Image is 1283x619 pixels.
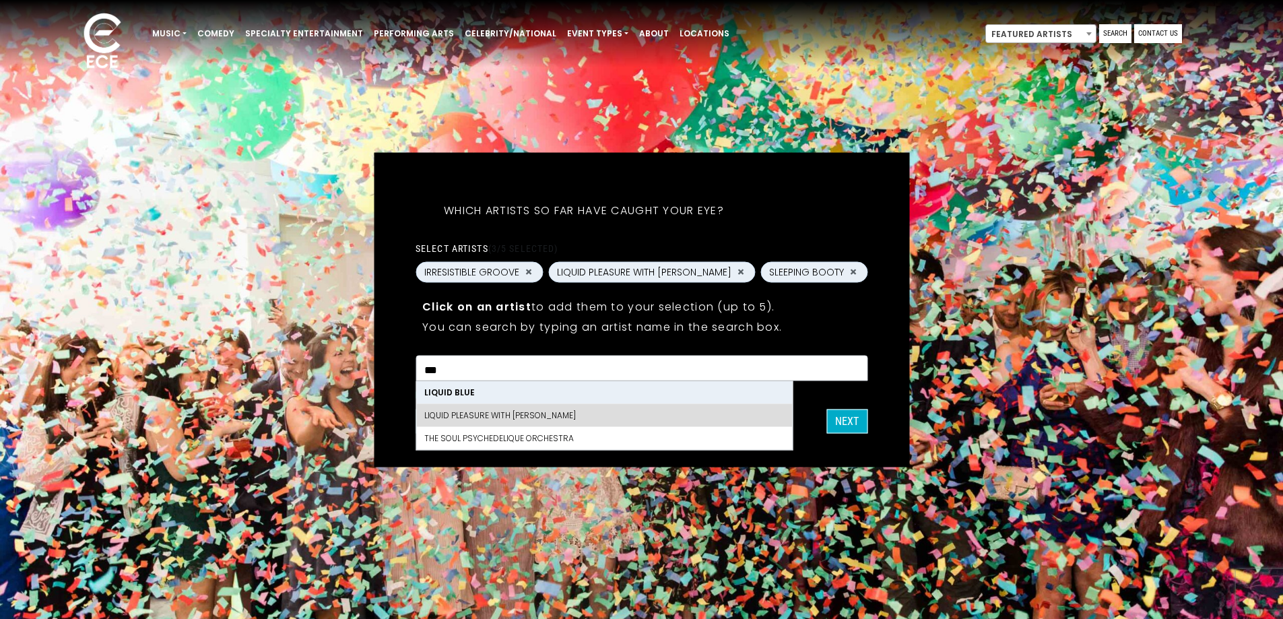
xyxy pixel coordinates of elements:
a: Search [1099,24,1131,43]
span: Featured Artists [986,25,1096,44]
a: Comedy [192,22,240,45]
a: Specialty Entertainment [240,22,368,45]
p: You can search by typing an artist name in the search box. [422,318,861,335]
p: to add them to your selection (up to 5). [422,298,861,315]
img: ece_new_logo_whitev2-1.png [69,9,136,75]
textarea: Search [424,364,841,376]
button: Next [826,409,867,433]
a: Event Types [562,22,634,45]
a: Performing Arts [368,22,459,45]
label: Select artists [416,242,558,254]
span: SLEEPING BOOTY [769,265,844,279]
span: Featured Artists [985,24,1096,43]
a: About [634,22,674,45]
li: THE SOUL PSYCHEDELIQUE ORCHESTRA [416,426,792,449]
button: Remove SLEEPING BOOTY [848,266,859,278]
span: (3/5 selected) [488,242,558,253]
strong: Click on an artist [422,298,531,314]
a: Locations [674,22,735,45]
h5: Which artists so far have caught your eye? [416,186,752,234]
li: LIQUID PLEASURE WITH [PERSON_NAME] [416,403,792,426]
a: Celebrity/National [459,22,562,45]
li: Liquid Blue [416,381,792,403]
a: Contact Us [1134,24,1182,43]
span: IRRESISTIBLE GROOVE [424,265,519,279]
a: Music [147,22,192,45]
button: Remove LIQUID PLEASURE WITH KENNY MANN [735,266,746,278]
button: Remove IRRESISTIBLE GROOVE [523,266,534,278]
span: LIQUID PLEASURE WITH [PERSON_NAME] [557,265,731,279]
